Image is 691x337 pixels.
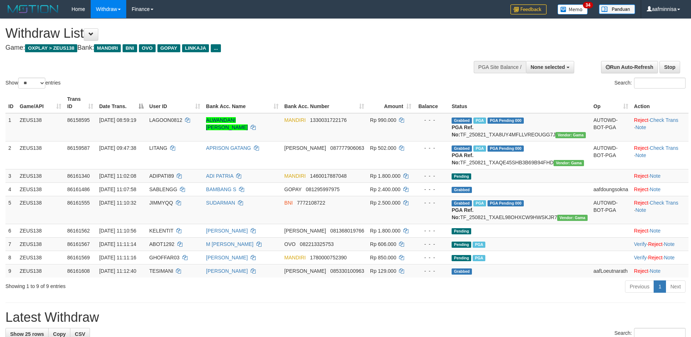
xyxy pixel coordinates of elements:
button: None selected [526,61,574,73]
span: Copy 1780000752390 to clipboard [310,255,347,260]
span: None selected [531,64,565,70]
span: 34 [583,2,593,8]
a: [PERSON_NAME] [206,228,248,234]
td: 1 [5,113,17,141]
td: 2 [5,141,17,169]
td: ZEUS138 [17,196,64,224]
b: PGA Ref. No: [452,207,473,220]
span: Copy 082213325753 to clipboard [300,241,334,247]
span: Copy 1330031722176 to clipboard [310,117,347,123]
a: Reject [648,241,663,247]
a: [PERSON_NAME] [206,255,248,260]
span: [DATE] 08:59:19 [99,117,136,123]
a: Run Auto-Refresh [601,61,658,73]
span: PGA Pending [488,145,524,152]
td: AUTOWD-BOT-PGA [591,196,631,224]
th: Amount: activate to sort column ascending [367,93,414,113]
span: [DATE] 11:12:40 [99,268,136,274]
span: Rp 850.000 [370,255,396,260]
a: Reject [634,228,649,234]
input: Search: [634,78,686,89]
span: [DATE] 11:11:16 [99,255,136,260]
div: - - - [417,144,446,152]
span: 86161562 [67,228,90,234]
td: · · [631,237,688,251]
span: Marked by aafsolysreylen [473,145,486,152]
td: aafdoungsokna [591,182,631,196]
a: Note [636,124,646,130]
td: · [631,169,688,182]
span: 86161569 [67,255,90,260]
a: M [PERSON_NAME] [206,241,254,247]
a: Reject [634,268,649,274]
span: [DATE] 11:10:32 [99,200,136,206]
a: 1 [654,280,666,293]
a: Reject [634,173,649,179]
span: [DATE] 09:47:38 [99,145,136,151]
a: Note [636,207,646,213]
span: 86159587 [67,145,90,151]
a: Verify [634,241,647,247]
th: Date Trans.: activate to sort column descending [96,93,146,113]
span: Vendor URL: https://trx31.1velocity.biz [555,132,586,138]
span: Copy 087777906063 to clipboard [330,145,364,151]
td: ZEUS138 [17,182,64,196]
span: SABLENGG [149,186,177,192]
span: LINKAJA [182,44,209,52]
a: Note [650,268,661,274]
span: ABOT1292 [149,241,174,247]
td: 5 [5,196,17,224]
span: Pending [452,173,471,180]
span: OXPLAY > ZEUS138 [25,44,77,52]
span: Vendor URL: https://trx31.1velocity.biz [554,160,584,166]
span: OVO [284,241,296,247]
td: 3 [5,169,17,182]
td: ZEUS138 [17,141,64,169]
a: Note [664,255,675,260]
a: Note [650,173,661,179]
span: ... [211,44,221,52]
span: 86161608 [67,268,90,274]
span: Pending [452,242,471,248]
td: · · [631,196,688,224]
td: ZEUS138 [17,237,64,251]
a: Check Trans [650,200,678,206]
span: Rp 606.000 [370,241,396,247]
img: MOTION_logo.png [5,4,61,15]
span: Copy 085330100963 to clipboard [330,268,364,274]
span: [PERSON_NAME] [284,228,326,234]
span: [DATE] 11:07:58 [99,186,136,192]
span: BNI [123,44,137,52]
a: APRISON GATANG [206,145,251,151]
img: Button%20Memo.svg [558,4,588,15]
h1: Latest Withdraw [5,310,686,325]
div: Showing 1 to 9 of 9 entries [5,280,283,290]
img: panduan.png [599,4,635,14]
th: Trans ID: activate to sort column ascending [64,93,96,113]
span: MANDIRI [284,173,306,179]
td: AUTOWD-BOT-PGA [591,141,631,169]
span: Grabbed [452,145,472,152]
div: - - - [417,116,446,124]
a: Reject [648,255,663,260]
span: [DATE] 11:02:08 [99,173,136,179]
span: GOPAY [284,186,301,192]
td: TF_250821_TXA8UY4MFLLVREOUGG7J [449,113,591,141]
td: aafLoeutnarath [591,264,631,278]
th: Action [631,93,688,113]
th: Balance [414,93,449,113]
span: Marked by aafkaynarin [473,200,486,206]
span: Rp 502.000 [370,145,396,151]
th: User ID: activate to sort column ascending [147,93,203,113]
span: BNI [284,200,293,206]
a: ADI PATRIA [206,173,233,179]
span: Pending [452,255,471,261]
span: MANDIRI [94,44,121,52]
div: - - - [417,172,446,180]
span: Grabbed [452,268,472,275]
span: 86161486 [67,186,90,192]
a: Previous [625,280,654,293]
div: PGA Site Balance / [474,61,526,73]
a: Check Trans [650,145,678,151]
a: Next [666,280,686,293]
